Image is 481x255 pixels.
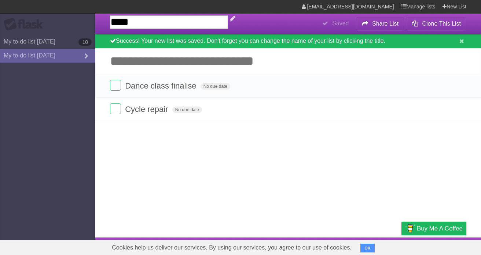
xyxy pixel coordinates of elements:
b: Saved [332,20,349,26]
img: Buy me a coffee [405,222,415,235]
b: Clone This List [422,20,461,27]
label: Done [110,80,121,91]
span: Dance class finalise [125,81,198,90]
b: Share List [372,20,399,27]
button: Clone This List [406,17,466,30]
span: Cookies help us deliver our services. By using our services, you agree to our use of cookies. [104,240,359,255]
a: Buy me a coffee [401,222,466,235]
a: Suggest a feature [420,239,466,253]
label: Done [110,103,121,114]
span: No due date [172,106,202,113]
button: OK [360,244,375,252]
a: About [304,239,319,253]
div: Success! Your new list was saved. Don't forget you can change the name of your list by clicking t... [95,34,481,48]
span: Cycle repair [125,105,170,114]
div: Flask [4,18,48,31]
span: Buy me a coffee [417,222,463,235]
a: Terms [367,239,383,253]
a: Privacy [392,239,411,253]
span: No due date [201,83,230,90]
button: Share List [356,17,404,30]
b: 10 [78,38,92,46]
a: Developers [328,239,358,253]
